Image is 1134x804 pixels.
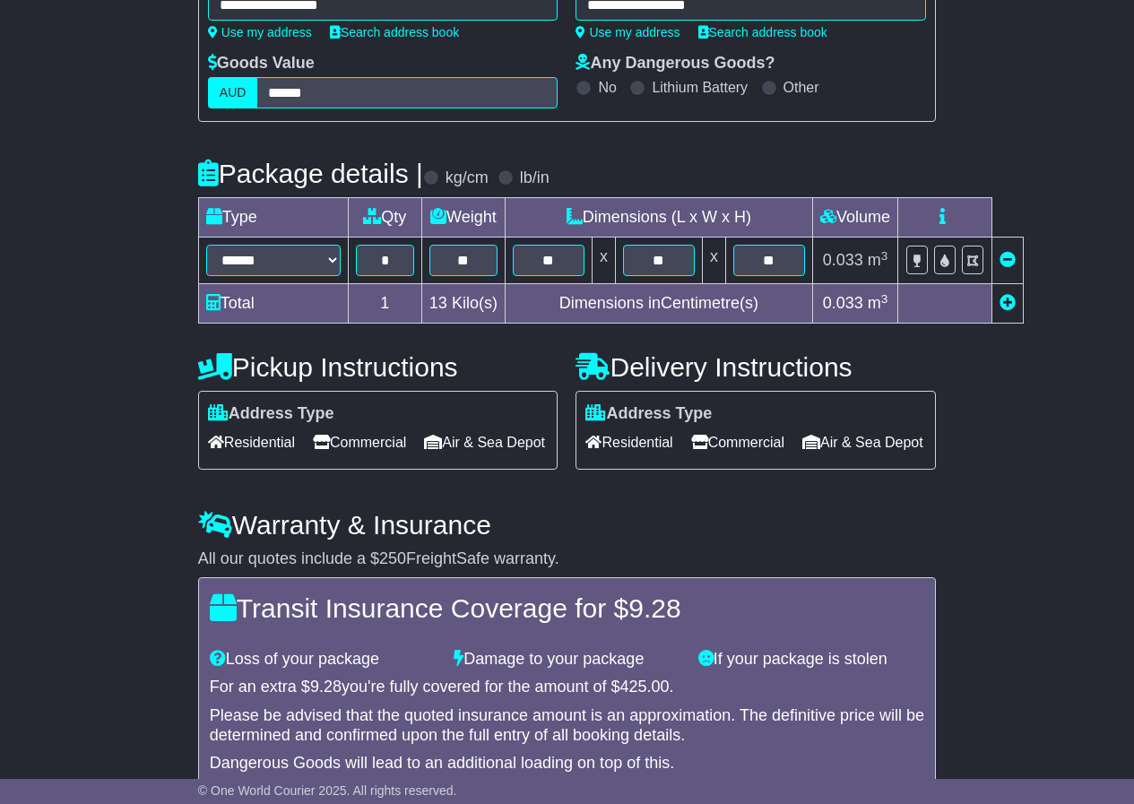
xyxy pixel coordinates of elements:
[429,294,447,312] span: 13
[576,54,775,73] label: Any Dangerous Goods?
[310,678,342,696] span: 9.28
[689,650,933,670] div: If your package is stolen
[576,352,936,382] h4: Delivery Instructions
[424,428,545,456] span: Air & Sea Depot
[198,198,348,238] td: Type
[520,169,550,188] label: lb/in
[445,650,688,670] div: Damage to your package
[208,404,334,424] label: Address Type
[379,549,406,567] span: 250
[198,510,936,540] h4: Warranty & Insurance
[598,79,616,96] label: No
[868,251,888,269] span: m
[348,198,421,238] td: Qty
[585,404,712,424] label: Address Type
[881,292,888,306] sup: 3
[208,54,315,73] label: Goods Value
[802,428,923,456] span: Air & Sea Depot
[210,678,924,697] div: For an extra $ you're fully covered for the amount of $ .
[210,706,924,745] div: Please be advised that the quoted insurance amount is an approximation. The definitive price will...
[198,284,348,324] td: Total
[505,198,812,238] td: Dimensions (L x W x H)
[812,198,897,238] td: Volume
[201,650,445,670] div: Loss of your package
[421,284,505,324] td: Kilo(s)
[198,159,423,188] h4: Package details |
[348,284,421,324] td: 1
[330,25,459,39] a: Search address book
[628,593,680,623] span: 9.28
[446,169,489,188] label: kg/cm
[592,238,615,284] td: x
[210,593,924,623] h4: Transit Insurance Coverage for $
[208,77,258,108] label: AUD
[868,294,888,312] span: m
[823,251,863,269] span: 0.033
[783,79,819,96] label: Other
[208,25,312,39] a: Use my address
[702,238,725,284] td: x
[698,25,827,39] a: Search address book
[505,284,812,324] td: Dimensions in Centimetre(s)
[198,352,558,382] h4: Pickup Instructions
[421,198,505,238] td: Weight
[652,79,748,96] label: Lithium Battery
[823,294,863,312] span: 0.033
[691,428,784,456] span: Commercial
[881,249,888,263] sup: 3
[313,428,406,456] span: Commercial
[585,428,672,456] span: Residential
[576,25,680,39] a: Use my address
[208,428,295,456] span: Residential
[1000,251,1016,269] a: Remove this item
[198,549,936,569] div: All our quotes include a $ FreightSafe warranty.
[620,678,670,696] span: 425.00
[198,783,457,798] span: © One World Courier 2025. All rights reserved.
[1000,294,1016,312] a: Add new item
[210,754,924,774] div: Dangerous Goods will lead to an additional loading on top of this.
